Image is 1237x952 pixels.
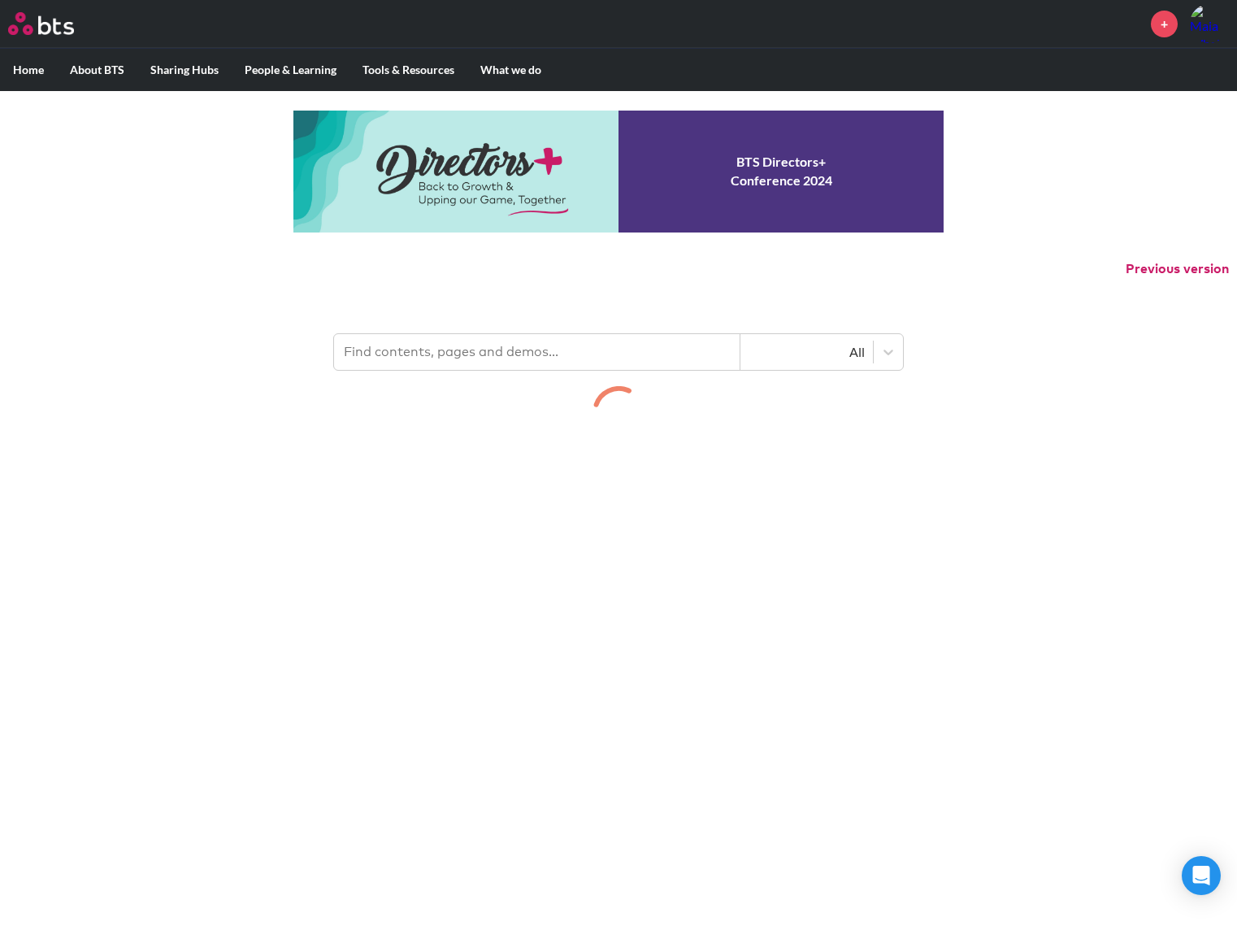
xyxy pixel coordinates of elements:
img: Maia Whelan [1190,4,1229,43]
button: Previous version [1126,260,1229,278]
a: Conference 2024 [293,111,944,233]
label: What we do [467,49,554,91]
img: BTS Logo [8,12,74,35]
label: Tools & Resources [349,49,467,91]
a: Profile [1190,4,1229,43]
a: Go home [8,12,104,35]
div: Open Intercom Messenger [1182,856,1221,895]
label: About BTS [57,49,137,91]
a: + [1151,11,1178,37]
input: Find contents, pages and demos... [334,334,740,370]
div: All [749,343,865,361]
label: Sharing Hubs [137,49,232,91]
label: People & Learning [232,49,349,91]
